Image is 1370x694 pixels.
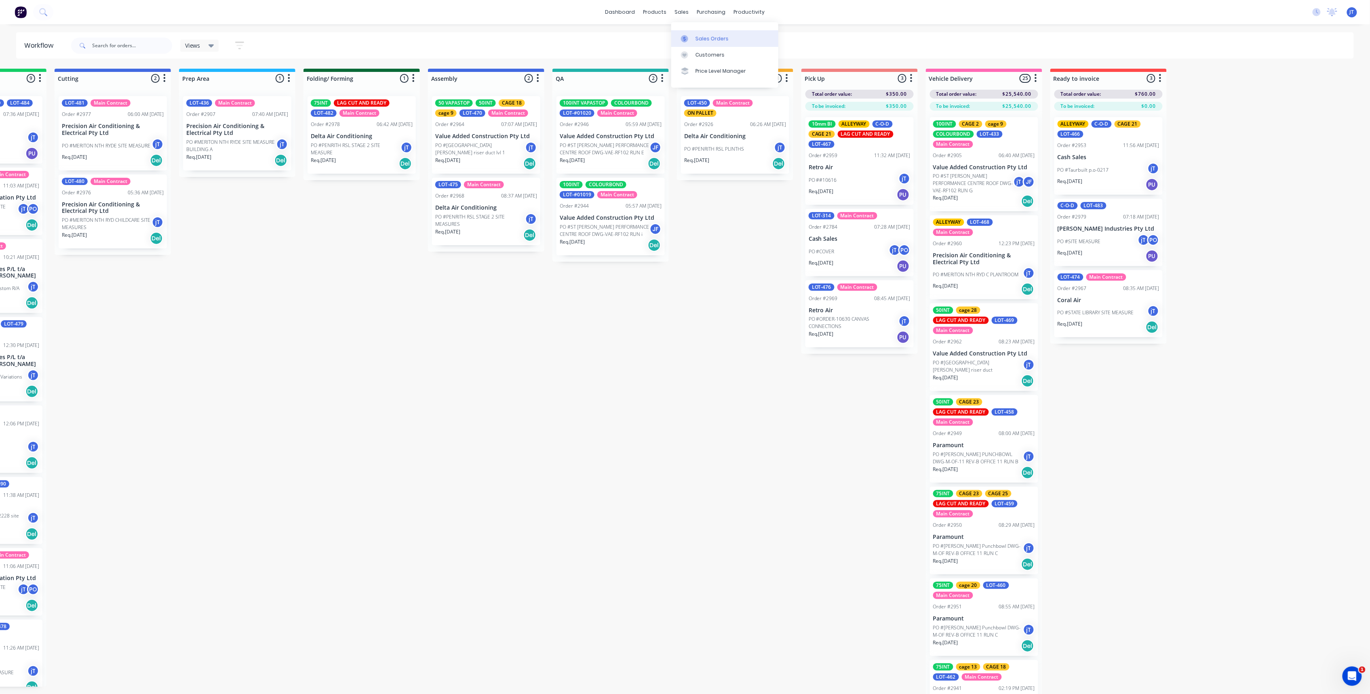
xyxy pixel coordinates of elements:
div: jT [152,216,164,228]
div: 07:07 AM [DATE] [501,121,537,128]
div: Del [25,456,38,469]
p: Req. [DATE] [1058,178,1083,185]
div: 06:00 AM [DATE] [128,111,164,118]
div: 10mm BIALLEYWAYC-O-DCAGE 21LAG CUT AND READYLOT-467Order #295911:32 AM [DATE]Retro AirPO ##10616j... [805,117,914,205]
p: Precision Air Conditioning & Electrical Pty Ltd [933,252,1035,266]
div: LAG CUT AND READY [334,99,390,107]
div: cage 9 [985,120,1007,128]
div: 75INT [311,99,331,107]
div: ALLEYWAY [1058,120,1089,128]
div: 08:29 AM [DATE] [999,522,1035,529]
div: PO [898,244,911,256]
div: Main Contract [933,510,973,517]
input: Search for orders... [92,38,172,54]
div: 05:59 AM [DATE] [626,121,662,128]
div: CAGE 21 [809,130,835,138]
p: PO #COVER [809,248,835,255]
p: Req. [DATE] [933,374,958,381]
p: PO #MERITON NTH RYD CHILDCARE SITE MEASURES [62,217,152,231]
p: Precision Air Conditioning & Electrical Pty Ltd [62,201,164,215]
div: Main Contract [933,419,973,426]
div: Price Level Manager [696,67,746,75]
p: PO #ST [PERSON_NAME] PERFORMANCE CENTRE ROOF DWG-VAE-RF102 RUN i [560,223,649,238]
div: Del [25,297,38,309]
div: Del [399,157,412,170]
div: Main Contract [91,178,131,185]
div: JF [1023,176,1035,188]
div: Order #2953 [1058,142,1087,149]
p: Value Added Construction Pty Ltd [560,215,662,221]
div: LOT-#01019 [560,191,594,198]
div: ALLEYWAY [839,120,870,128]
span: 1 [1359,667,1366,673]
div: Main Contract [933,592,973,599]
div: 100INT VAPASTOPCOLOURBONDLOT-#01020Main ContractOrder #294605:59 AM [DATE]Value Added Constructio... [556,96,665,174]
div: 50INTCAGE 23LAG CUT AND READYLOT-458Main ContractOrder #294908:00 AM [DATE]ParamountPO #[PERSON_N... [930,395,1038,483]
p: Req. [DATE] [684,157,709,164]
div: LOT-482 [311,109,337,117]
div: Del [648,239,661,252]
div: jT [27,665,39,677]
p: Cash Sales [809,236,911,242]
div: PU [1146,178,1159,191]
div: 05:36 AM [DATE] [128,189,164,196]
div: 50 VAPASTOP50INTCAGE 18cage 9LOT-470Main ContractOrder #296407:07 AM [DATE]Value Added Constructi... [432,96,540,174]
div: Main Contract [933,229,973,236]
div: jT [1023,542,1035,554]
div: ALLEYWAYLOT-468Main ContractOrder #296012:23 PM [DATE]Precision Air Conditioning & Electrical Pty... [930,215,1038,300]
div: Del [25,528,38,540]
div: LOT-475 [435,181,461,188]
div: Del [523,229,536,242]
div: 08:35 AM [DATE] [1123,285,1159,292]
div: Order #2926 [684,121,713,128]
p: Value Added Construction Pty Ltd [933,164,1035,171]
p: Paramount [933,442,1035,449]
div: Main Contract [933,327,973,334]
div: Order #2960 [933,240,962,247]
div: cage 28 [956,307,980,314]
p: Req. [DATE] [933,282,958,290]
div: LOT-480Main ContractOrder #297605:36 AM [DATE]Precision Air Conditioning & Electrical Pty LtdPO #... [59,175,167,249]
div: jT [27,131,39,143]
div: jT [525,213,537,225]
div: 02:19 PM [DATE] [999,685,1035,692]
div: 100INTCAGE 2cage 9COLOURBONDLOT-433Main ContractOrder #290506:40 AM [DATE]Value Added Constructio... [930,117,1038,211]
div: jT [152,138,164,150]
div: jT [1147,162,1159,175]
div: Sales Orders [696,35,729,42]
div: LOT-314Main ContractOrder #278407:28 AM [DATE]Cash SalesPO #COVERjTPOReq.[DATE]PU [805,209,914,276]
div: Main Contract [597,109,637,117]
div: LOT-314 [809,212,835,219]
div: ALLEYWAYC-O-DCAGE 21LOT-466Order #295311:56 AM [DATE]Cash SalesPO #Taurbuilt p.o-0217jTReq.[DATE]PU [1054,117,1163,195]
div: jT [1023,624,1035,636]
p: Value Added Construction Pty Ltd [560,133,662,140]
div: 50INT [476,99,496,107]
div: purchasing [693,6,730,18]
p: [PERSON_NAME] Industries Pty Ltd [1058,225,1159,232]
div: Main Contract [1086,273,1126,281]
div: 75INT [933,582,953,589]
p: PO #PENRITH RSL STAGE 2 SITE MEASURES [435,213,525,228]
div: Del [150,154,163,167]
div: LOT-450 [684,99,710,107]
div: 75INT [933,663,953,671]
div: Order #2951 [933,603,962,610]
div: LOT-476Main ContractOrder #296908:45 AM [DATE]Retro AirPO #ORDER-10630 CANVAS CONNECTIONSjTReq.[D... [805,280,914,348]
p: Precision Air Conditioning & Electrical Pty Ltd [186,123,288,137]
div: 08:00 AM [DATE] [999,430,1035,437]
div: 11:38 AM [DATE] [3,492,39,499]
div: 07:18 AM [DATE] [1123,213,1159,221]
p: PO ##10616 [809,177,837,184]
div: Order #2941 [933,685,962,692]
div: Order #2967 [1058,285,1087,292]
p: PO #[GEOGRAPHIC_DATA][PERSON_NAME] riser duct [933,359,1023,374]
p: Paramount [933,534,1035,540]
div: Del [1021,558,1034,571]
p: Req. [DATE] [62,231,87,239]
p: Delta Air Conditioning [435,204,537,211]
p: Req. [DATE] [933,557,958,565]
p: PO #ORDER-10630 CANVAS CONNECTIONS [809,315,898,330]
span: Views [185,41,200,50]
div: Order #2944 [560,202,589,210]
p: Req. [DATE] [435,228,460,236]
